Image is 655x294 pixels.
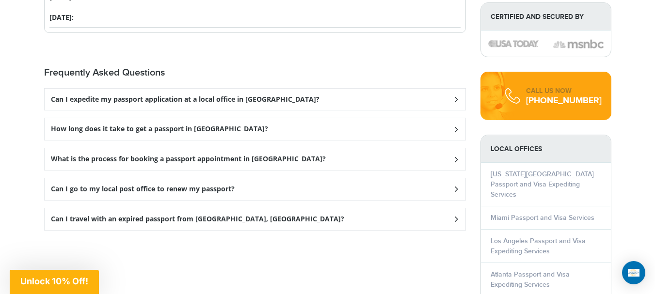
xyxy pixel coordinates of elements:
a: Atlanta Passport and Visa Expediting Services [491,270,570,289]
h3: Can I go to my local post office to renew my passport? [51,185,235,193]
a: [US_STATE][GEOGRAPHIC_DATA] Passport and Visa Expediting Services [491,170,594,199]
strong: LOCAL OFFICES [481,135,611,163]
a: Los Angeles Passport and Visa Expediting Services [491,237,586,255]
li: [DATE]: [49,7,461,28]
div: Open Intercom Messenger [622,261,645,284]
strong: Certified and Secured by [481,3,611,31]
h3: How long does it take to get a passport in [GEOGRAPHIC_DATA]? [51,125,268,133]
h3: Can I expedite my passport application at a local office in [GEOGRAPHIC_DATA]? [51,95,320,104]
span: Unlock 10% Off! [20,276,88,286]
a: Miami Passport and Visa Services [491,214,594,222]
div: Unlock 10% Off! [10,270,99,294]
h3: Can I travel with an expired passport from [GEOGRAPHIC_DATA], [GEOGRAPHIC_DATA]? [51,215,344,223]
img: image description [553,38,604,50]
div: CALL US NOW [526,86,602,96]
h3: What is the process for booking a passport appointment in [GEOGRAPHIC_DATA]? [51,155,326,163]
h2: Frequently Asked Questions [44,67,466,78]
div: [PHONE_NUMBER] [526,96,602,106]
img: image description [488,40,539,47]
